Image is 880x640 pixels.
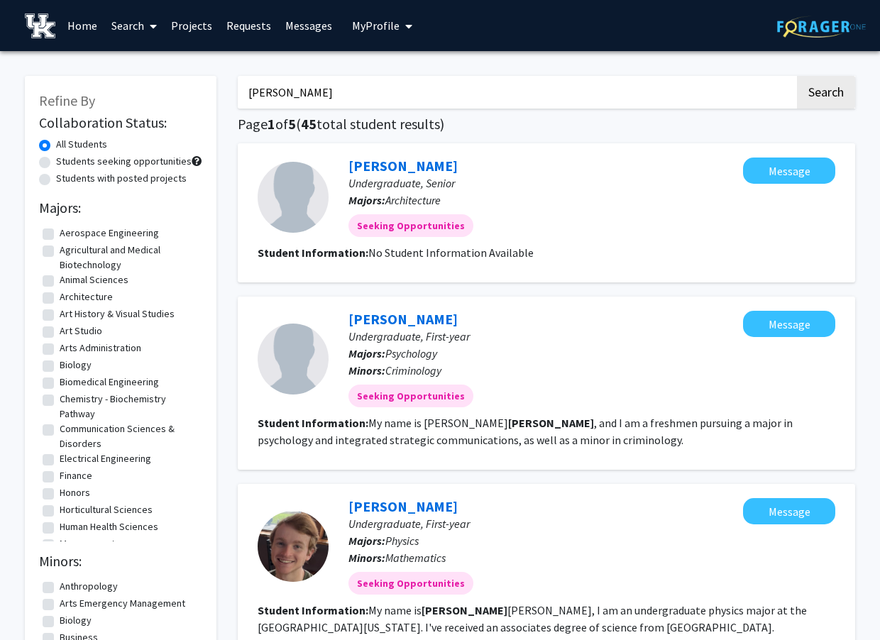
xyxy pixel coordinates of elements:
[60,421,199,451] label: Communication Sciences & Disorders
[301,115,317,133] span: 45
[385,551,446,565] span: Mathematics
[104,1,164,50] a: Search
[60,485,90,500] label: Honors
[258,416,793,447] fg-read-more: My name is [PERSON_NAME] , and I am a freshmen pursuing a major in psychology and integrated stra...
[238,76,795,109] input: Search Keywords
[60,226,159,241] label: Aerospace Engineering
[743,311,835,337] button: Message Isabella Smith
[60,272,128,287] label: Animal Sciences
[39,553,202,570] h2: Minors:
[60,375,159,390] label: Biomedical Engineering
[348,551,385,565] b: Minors:
[385,346,437,360] span: Psychology
[348,497,458,515] a: [PERSON_NAME]
[348,329,470,343] span: Undergraduate, First-year
[348,534,385,548] b: Majors:
[348,385,473,407] mat-chip: Seeking Opportunities
[39,114,202,131] h2: Collaboration Status:
[39,199,202,216] h2: Majors:
[352,18,400,33] span: My Profile
[258,603,368,617] b: Student Information:
[60,341,141,355] label: Arts Administration
[258,603,807,634] fg-read-more: My name is [PERSON_NAME], I am an undergraduate physics major at the [GEOGRAPHIC_DATA][US_STATE]....
[348,310,458,328] a: [PERSON_NAME]
[348,193,385,207] b: Majors:
[348,572,473,595] mat-chip: Seeking Opportunities
[60,468,92,483] label: Finance
[60,307,175,321] label: Art History & Visual Studies
[348,363,385,377] b: Minors:
[348,517,470,531] span: Undergraduate, First-year
[368,245,534,260] span: No Student Information Available
[60,451,151,466] label: Electrical Engineering
[60,536,115,551] label: Management
[60,1,104,50] a: Home
[348,214,473,237] mat-chip: Seeking Opportunities
[385,363,441,377] span: Criminology
[164,1,219,50] a: Projects
[60,289,113,304] label: Architecture
[60,502,153,517] label: Horticultural Sciences
[60,613,92,628] label: Biology
[56,154,192,169] label: Students seeking opportunities
[348,176,455,190] span: Undergraduate, Senior
[60,324,102,338] label: Art Studio
[60,519,158,534] label: Human Health Sciences
[348,346,385,360] b: Majors:
[39,92,95,109] span: Refine By
[56,137,107,152] label: All Students
[56,171,187,186] label: Students with posted projects
[422,603,507,617] b: [PERSON_NAME]
[797,76,855,109] button: Search
[777,16,866,38] img: ForagerOne Logo
[348,157,458,175] a: [PERSON_NAME]
[60,596,185,611] label: Arts Emergency Management
[60,358,92,373] label: Biology
[25,13,55,38] img: University of Kentucky Logo
[60,579,118,594] label: Anthropology
[11,576,60,629] iframe: Chat
[743,498,835,524] button: Message Ethan Mueller
[288,115,296,133] span: 5
[219,1,278,50] a: Requests
[743,158,835,184] button: Message Ethan Smith
[508,416,594,430] b: [PERSON_NAME]
[278,1,339,50] a: Messages
[258,245,368,260] b: Student Information:
[258,416,368,430] b: Student Information:
[385,193,441,207] span: Architecture
[385,534,419,548] span: Physics
[238,116,855,133] h1: Page of ( total student results)
[60,392,199,421] label: Chemistry - Biochemistry Pathway
[60,243,199,272] label: Agricultural and Medical Biotechnology
[268,115,275,133] span: 1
